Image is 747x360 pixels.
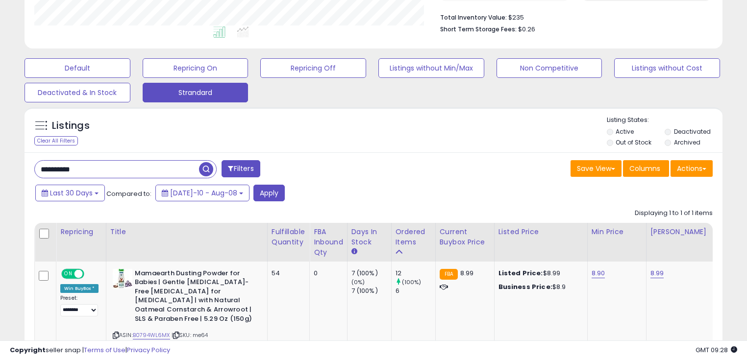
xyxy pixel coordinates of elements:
[110,227,263,237] div: Title
[127,345,170,355] a: Privacy Policy
[440,227,490,247] div: Current Buybox Price
[696,345,737,355] span: 2025-09-8 09:28 GMT
[614,58,720,78] button: Listings without Cost
[674,138,700,146] label: Archived
[314,227,343,258] div: FBA inbound Qty
[351,247,357,256] small: Days In Stock.
[674,127,711,136] label: Deactivated
[396,227,431,247] div: Ordered Items
[498,269,580,278] div: $8.99
[440,11,705,23] li: $235
[498,268,543,278] b: Listed Price:
[143,58,249,78] button: Repricing On
[498,283,580,291] div: $8.9
[351,278,365,286] small: (0%)
[440,13,507,22] b: Total Inventory Value:
[133,331,170,339] a: B0794WL6MX
[222,160,260,177] button: Filters
[440,25,517,33] b: Short Term Storage Fees:
[440,269,458,280] small: FBA
[25,58,130,78] button: Default
[314,269,340,278] div: 0
[25,83,130,102] button: Deactivated & In Stock
[170,188,237,198] span: [DATE]-10 - Aug-08
[671,160,713,177] button: Actions
[629,164,660,173] span: Columns
[83,269,99,278] span: OFF
[607,116,723,125] p: Listing States:
[260,58,366,78] button: Repricing Off
[460,268,474,278] span: 8.99
[253,185,285,201] button: Apply
[571,160,622,177] button: Save View
[497,58,602,78] button: Non Competitive
[34,136,78,145] div: Clear All Filters
[50,188,93,198] span: Last 30 Days
[623,160,669,177] button: Columns
[62,269,75,278] span: ON
[106,189,151,198] span: Compared to:
[10,346,170,355] div: seller snap | |
[351,269,391,278] div: 7 (100%)
[10,345,46,355] strong: Copyright
[60,227,102,237] div: Repricing
[143,83,249,102] button: Strandard
[498,227,583,237] div: Listed Price
[155,185,249,201] button: [DATE]-10 - Aug-08
[84,345,125,355] a: Terms of Use
[616,127,634,136] label: Active
[635,209,713,218] div: Displaying 1 to 1 of 1 items
[351,227,387,247] div: Days In Stock
[351,287,391,295] div: 7 (100%)
[396,269,435,278] div: 12
[518,24,535,34] span: $0.26
[650,227,709,237] div: [PERSON_NAME]
[35,185,105,201] button: Last 30 Days
[135,269,254,326] b: Mamaearth Dusting Powder for Babies | Gentle [MEDICAL_DATA]-Free [MEDICAL_DATA] for [MEDICAL_DATA...
[592,227,642,237] div: Min Price
[272,269,302,278] div: 54
[378,58,484,78] button: Listings without Min/Max
[272,227,305,247] div: Fulfillable Quantity
[52,119,90,133] h5: Listings
[60,284,99,293] div: Win BuyBox *
[616,138,651,146] label: Out of Stock
[592,268,605,278] a: 8.90
[113,269,132,288] img: 41cOBlxzKJL._SL40_.jpg
[650,268,664,278] a: 8.99
[172,331,208,339] span: | SKU: me64
[60,295,99,317] div: Preset:
[396,287,435,295] div: 6
[498,282,552,291] b: Business Price:
[402,278,422,286] small: (100%)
